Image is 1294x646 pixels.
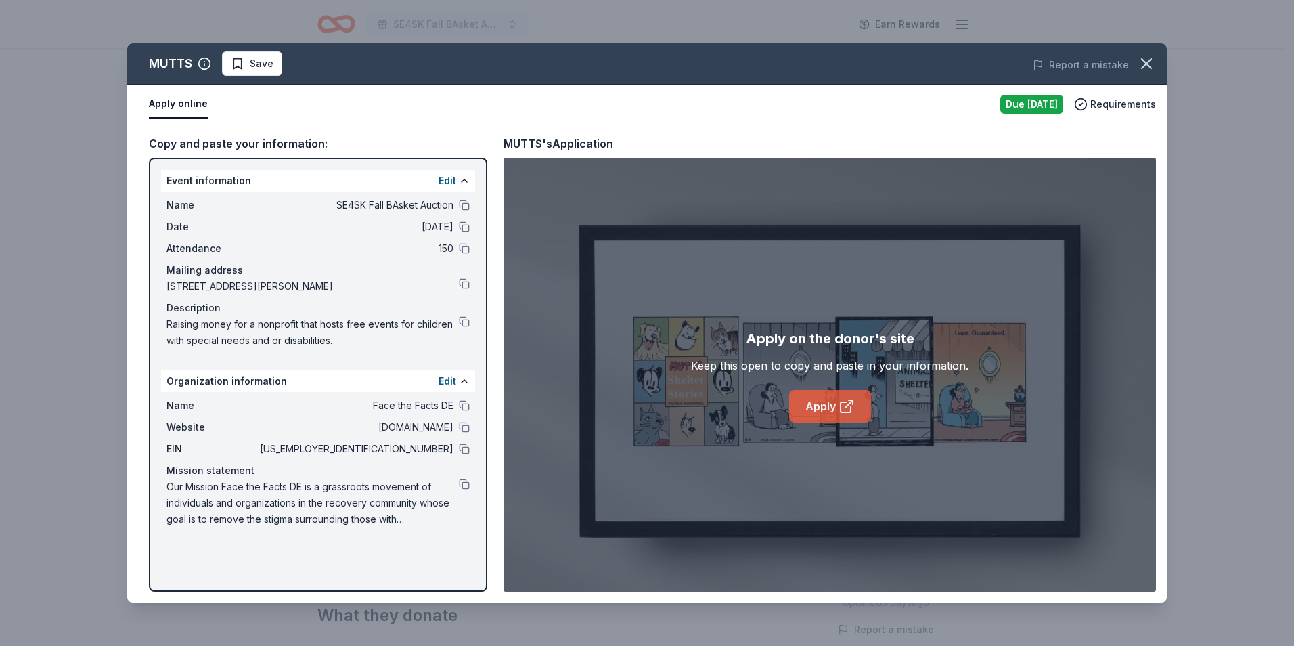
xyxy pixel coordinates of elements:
div: Keep this open to copy and paste in your information. [691,358,968,374]
span: [DATE] [257,219,453,235]
span: Our Mission Face the Facts DE is a grassroots movement of individuals and organizations in the re... [166,479,459,527]
div: Organization information [161,370,475,392]
button: Edit [439,173,456,189]
span: [US_EMPLOYER_IDENTIFICATION_NUMBER] [257,441,453,457]
button: Edit [439,373,456,389]
span: SE4SK Fall BAsket Auction [257,197,453,213]
span: Date [166,219,257,235]
button: Report a mistake [1033,57,1129,73]
span: Website [166,419,257,435]
span: Attendance [166,240,257,257]
span: Name [166,397,257,414]
div: Apply on the donor's site [746,328,914,349]
span: EIN [166,441,257,457]
span: 150 [257,240,453,257]
button: Apply online [149,90,208,119]
button: Requirements [1074,96,1156,112]
div: Event information [161,170,475,192]
span: [DOMAIN_NAME] [257,419,453,435]
div: Copy and paste your information: [149,135,487,152]
div: Description [166,300,470,316]
span: Requirements [1090,96,1156,112]
a: Apply [789,390,871,423]
span: Name [166,197,257,213]
span: Save [250,56,273,72]
div: Mission statement [166,462,470,479]
div: MUTTS's Application [504,135,613,152]
div: MUTTS [149,53,192,74]
span: [STREET_ADDRESS][PERSON_NAME] [166,278,459,295]
div: Mailing address [166,262,470,278]
button: Save [222,51,282,76]
div: Due [DATE] [1000,95,1063,114]
span: Face the Facts DE [257,397,453,414]
span: Raising money for a nonprofit that hosts free events for children with special needs and or disab... [166,316,459,349]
